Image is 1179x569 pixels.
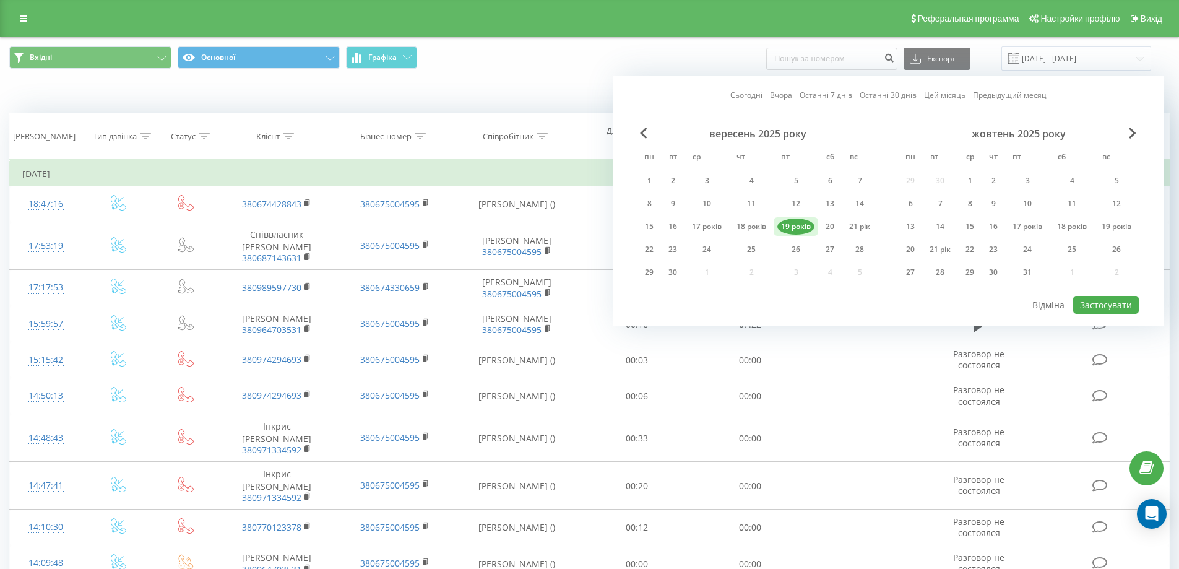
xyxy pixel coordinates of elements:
font: Інкрис [PERSON_NAME] [242,420,311,445]
div: 12 жовтня 2025 р. [1094,194,1139,213]
font: 8 [968,198,972,209]
font: 380964703531 [242,324,301,336]
a: 380675004595 [360,354,420,365]
font: вс [850,151,858,162]
font: [PERSON_NAME] [242,552,311,564]
font: 00:00 [739,480,761,492]
font: 380971334592 [242,492,301,503]
a: 380675004595 [360,521,420,533]
font: пт [1013,151,1021,162]
font: 16 [989,221,998,232]
a: 380974294693 [242,354,301,365]
font: 07:22 [739,318,761,330]
div: Пт 19 вересня 2025 р. [774,217,818,236]
div: 3 вересня 2025 р. [685,172,729,190]
button: Застосувати [1073,296,1139,314]
font: 27 [826,244,834,254]
div: вт 14 жовтня 2025 р. [922,217,958,236]
font: 18:47:16 [28,198,63,209]
abbr: вівторок [925,149,943,167]
abbr: вівторок [663,149,682,167]
font: Разговор не состоялся [953,426,1004,449]
a: 380675004595 [482,324,542,336]
div: чт 11 вересня 2025 р. [729,194,774,213]
div: чт 9 жовтня 2025 р. [982,194,1005,213]
font: 5 [1115,175,1119,186]
font: вс [1102,151,1110,162]
button: Вхідні [9,46,171,69]
abbr: середа [687,149,706,167]
div: Сб 6 вересня 2025 р. [818,172,842,190]
div: Сб 20 вересня 2025 р. [818,217,842,236]
div: 28 жовтня 2025 р. [922,263,958,282]
font: 28 [936,267,944,277]
font: 23 [668,244,677,254]
div: 23 вересня 2025 р. [661,240,685,259]
font: Вихід [1141,14,1162,24]
button: Експорт [904,48,970,70]
div: сб 25 жовтня 2025 р. [1050,240,1094,259]
font: Графіка [368,52,397,63]
font: 25 [1068,244,1076,254]
div: 16 вересня 2025 р. [661,217,685,236]
font: 10 [702,198,711,209]
font: 20 [826,221,834,232]
button: Основної [178,46,340,69]
font: 27 [906,267,915,277]
font: Цей місяць [924,90,965,100]
font: 6 [909,198,913,209]
div: 5 жовтня 2025 р. [1094,172,1139,190]
font: Експорт [927,53,956,64]
div: 17 вересня 2025 р. [685,217,729,236]
font: 14 [855,198,864,209]
font: 18 років [736,221,766,232]
font: сб [826,151,834,162]
font: 380971334592 [242,444,301,456]
font: ср [693,151,701,162]
font: [PERSON_NAME] () [478,390,555,402]
font: 380675004595 [360,198,420,210]
font: [PERSON_NAME] () [478,354,555,366]
font: 380675004595 [482,288,542,300]
font: 380675004595 [360,389,420,401]
div: 26 жовтня 2025 р. [1094,240,1139,259]
div: сб 18 жовтня 2025 р. [1050,217,1094,236]
font: 380687143631 [242,252,301,264]
font: 5 [794,175,798,186]
font: 20 [906,244,915,254]
div: Пт 5 вересня 2025 р. [774,172,818,190]
div: вт 21 жовтня 2025 р. [922,240,958,259]
font: Застосувати [1080,299,1132,311]
font: 1 [647,175,652,186]
a: 380674428843 [242,198,301,210]
div: чт 25 вересня 2025 р. [729,240,774,259]
font: 00:00 [739,432,761,444]
font: 25 [747,244,756,254]
font: 380675004595 [482,246,542,258]
font: 17:53:19 [28,240,63,251]
div: Пн 8 вересня 2025 р. [637,194,661,213]
font: 380675004595 [360,318,420,329]
font: пн [644,151,654,162]
div: Пн 29 вересня 2025 р. [637,263,661,282]
font: 28 [855,244,864,254]
abbr: четвер [732,149,750,167]
font: 30 [989,267,998,277]
div: 4 вересня 2025 р. [729,172,774,190]
abbr: субота [1052,149,1071,167]
div: Пт 26 вересня 2025 р. [774,240,818,259]
div: 10 вересня 2025 р. [685,194,729,213]
a: 380974294693 [242,389,301,401]
font: Вчора [770,90,792,100]
font: вт [669,151,677,162]
div: Сб 13 вересня 2025 р. [818,194,842,213]
font: Основної [201,52,235,63]
font: 00:20 [626,480,648,492]
font: [PERSON_NAME] [13,131,76,142]
font: 11 [1068,198,1076,209]
font: 18 років [1057,221,1087,232]
font: 00:03 [626,354,648,366]
font: 15:15:42 [28,354,63,365]
font: 17 років [692,221,722,232]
